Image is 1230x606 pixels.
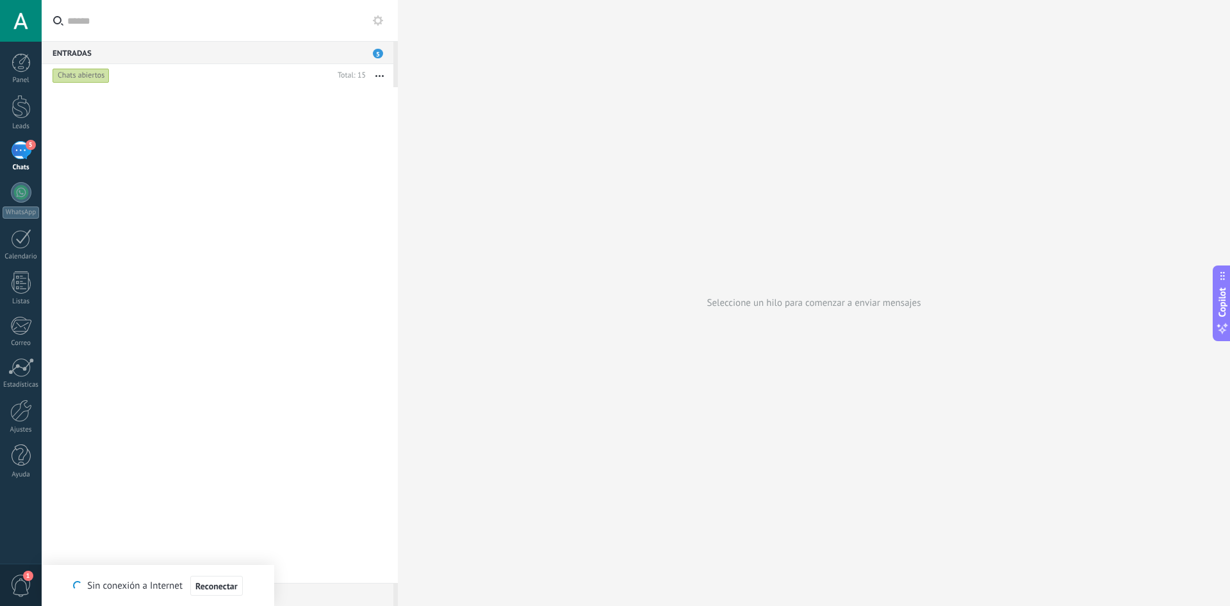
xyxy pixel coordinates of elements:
span: Reconectar [195,582,238,591]
div: Panel [3,76,40,85]
span: 5 [373,49,383,58]
div: Leads [3,122,40,131]
button: Más [366,64,393,87]
div: Sin conexión a Internet [73,575,242,596]
div: Listas [3,298,40,306]
div: Ajustes [3,426,40,434]
div: Calendario [3,253,40,261]
div: WhatsApp [3,206,39,219]
span: 5 [26,140,36,150]
div: Chats abiertos [53,68,110,83]
div: Correo [3,339,40,348]
div: Entradas [42,41,393,64]
button: Reconectar [190,576,243,596]
span: 1 [23,571,33,581]
span: Copilot [1216,287,1229,317]
div: Ayuda [3,471,40,479]
div: Estadísticas [3,381,40,389]
div: Chats [3,164,40,172]
div: Total: 15 [332,69,366,82]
